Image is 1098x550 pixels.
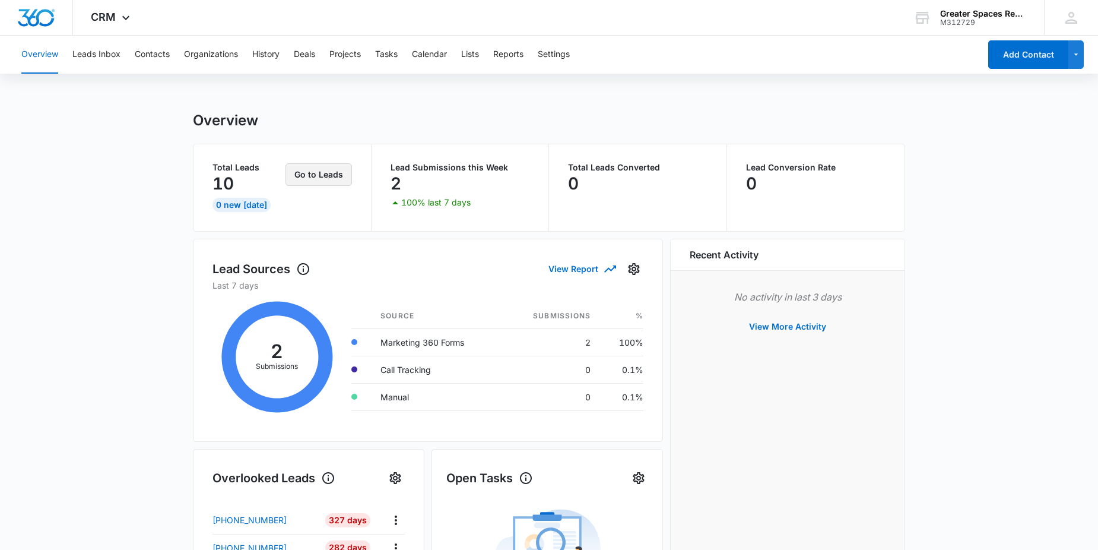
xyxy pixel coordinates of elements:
[212,260,310,278] h1: Lead Sources
[568,163,707,172] p: Total Leads Converted
[940,18,1027,27] div: account id
[375,36,398,74] button: Tasks
[412,36,447,74] button: Calendar
[538,36,570,74] button: Settings
[212,279,643,292] p: Last 7 days
[386,469,405,488] button: Settings
[391,163,530,172] p: Lead Submissions this Week
[502,356,600,383] td: 0
[629,469,648,488] button: Settings
[746,163,886,172] p: Lead Conversion Rate
[135,36,170,74] button: Contacts
[737,312,838,341] button: View More Activity
[502,383,600,410] td: 0
[600,304,643,329] th: %
[212,514,316,526] a: [PHONE_NUMBER]
[325,513,370,527] div: 327 Days
[746,174,757,193] p: 0
[690,248,759,262] h6: Recent Activity
[212,514,287,526] p: [PHONE_NUMBER]
[624,260,643,279] button: Settings
[502,328,600,356] td: 2
[461,36,479,74] button: Lists
[371,356,502,383] td: Call Tracking
[600,356,643,383] td: 0.1%
[329,36,361,74] button: Projects
[285,163,352,186] button: Go to Leads
[391,174,401,193] p: 2
[502,304,600,329] th: Submissions
[600,328,643,356] td: 100%
[940,9,1027,18] div: account name
[212,198,271,212] div: 0 New [DATE]
[184,36,238,74] button: Organizations
[386,511,405,529] button: Actions
[548,258,615,279] button: View Report
[91,11,116,23] span: CRM
[193,112,258,129] h1: Overview
[285,169,352,179] a: Go to Leads
[371,328,502,356] td: Marketing 360 Forms
[212,469,335,487] h1: Overlooked Leads
[21,36,58,74] button: Overview
[294,36,315,74] button: Deals
[690,290,886,304] p: No activity in last 3 days
[371,304,502,329] th: Source
[493,36,523,74] button: Reports
[401,198,471,207] p: 100% last 7 days
[212,174,234,193] p: 10
[252,36,280,74] button: History
[212,163,283,172] p: Total Leads
[568,174,579,193] p: 0
[371,383,502,410] td: Manual
[446,469,533,487] h1: Open Tasks
[72,36,120,74] button: Leads Inbox
[600,383,643,410] td: 0.1%
[988,40,1068,69] button: Add Contact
